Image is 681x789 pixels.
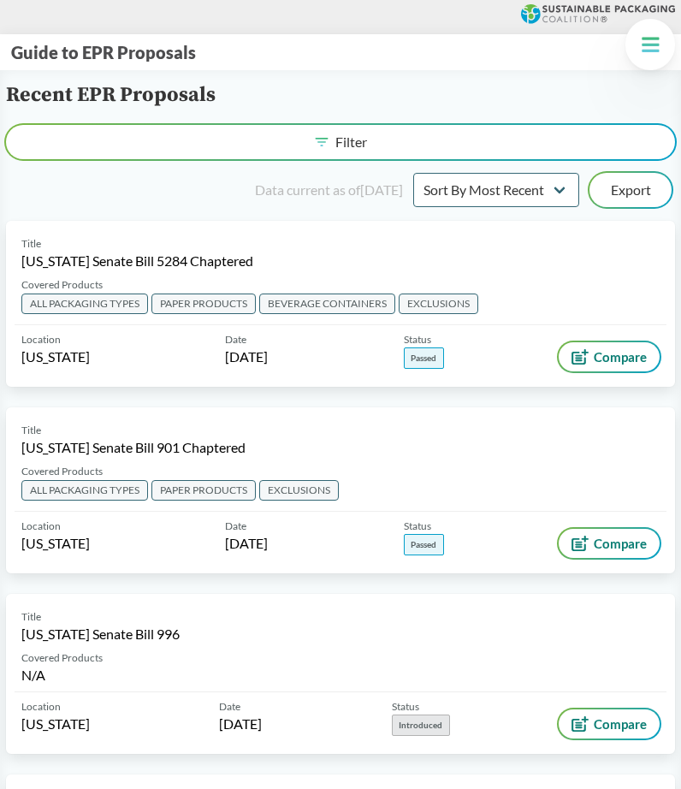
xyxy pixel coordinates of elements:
span: Date [225,519,246,534]
button: Compare [559,342,660,371]
span: [US_STATE] [21,715,90,733]
span: Introduced [392,715,450,736]
span: Passed [404,534,444,555]
span: PAPER PRODUCTS [151,294,256,314]
span: EXCLUSIONS [399,294,478,314]
button: Guide to EPR Proposals [6,41,201,63]
div: Data current as of [DATE] [255,180,403,200]
span: [US_STATE] Senate Bill 5284 Chaptered [21,252,253,270]
span: [US_STATE] [21,534,90,553]
span: Title [21,609,41,625]
span: N/A [21,667,45,683]
span: Status [404,519,431,534]
span: Covered Products [21,650,103,666]
span: Passed [404,347,444,369]
span: [US_STATE] Senate Bill 996 [21,625,180,644]
span: Status [404,332,431,347]
span: PAPER PRODUCTS [151,480,256,501]
span: Date [219,699,240,715]
span: Compare [594,537,647,550]
span: Status [392,699,419,715]
span: Title [21,423,41,438]
span: [US_STATE] [21,347,90,366]
span: BEVERAGE CONTAINERS [259,294,395,314]
span: Location [21,332,61,347]
span: [US_STATE] Senate Bill 901 Chaptered [21,438,246,457]
button: Compare [559,529,660,558]
span: ALL PACKAGING TYPES [21,294,148,314]
span: Filter [335,135,367,149]
span: Location [21,699,61,715]
span: ALL PACKAGING TYPES [21,480,148,501]
button: Export [589,173,672,207]
span: Compare [594,350,647,364]
h2: Recent EPR Proposals [6,84,654,107]
span: Location [21,519,61,534]
button: Compare [559,709,660,739]
span: Compare [594,717,647,731]
span: Covered Products [21,464,103,479]
button: Filter [6,125,675,159]
span: [DATE] [225,347,268,366]
span: Covered Products [21,277,103,293]
span: EXCLUSIONS [259,480,339,501]
span: Date [225,332,246,347]
span: Title [21,236,41,252]
span: [DATE] [219,715,262,733]
span: [DATE] [225,534,268,553]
